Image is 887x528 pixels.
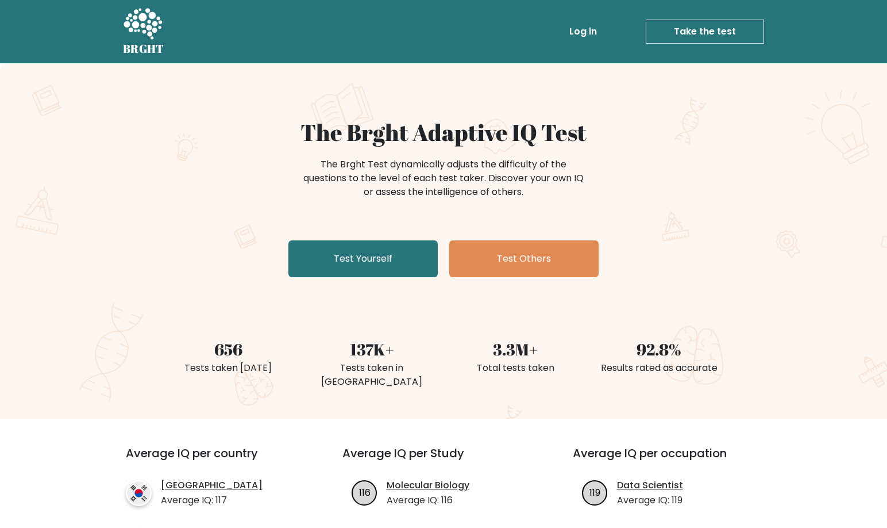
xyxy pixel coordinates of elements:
p: Average IQ: 119 [617,493,683,507]
a: Test Yourself [288,240,438,277]
text: 116 [358,485,370,499]
img: country [126,480,152,506]
h1: The Brght Adaptive IQ Test [163,118,724,146]
p: Average IQ: 117 [161,493,263,507]
p: Average IQ: 116 [387,493,469,507]
h3: Average IQ per Study [342,446,545,474]
text: 119 [589,485,600,499]
a: Molecular Biology [387,479,469,492]
div: Total tests taken [450,361,580,375]
div: Tests taken [DATE] [163,361,293,375]
div: 656 [163,337,293,361]
a: Log in [565,20,601,43]
a: BRGHT [123,5,164,59]
a: Take the test [646,20,764,44]
a: Data Scientist [617,479,683,492]
div: Results rated as accurate [594,361,724,375]
h5: BRGHT [123,42,164,56]
div: The Brght Test dynamically adjusts the difficulty of the questions to the level of each test take... [300,158,587,199]
h3: Average IQ per occupation [573,446,776,474]
a: Test Others [449,240,599,277]
h3: Average IQ per country [126,446,301,474]
div: Tests taken in [GEOGRAPHIC_DATA] [307,361,437,389]
div: 3.3M+ [450,337,580,361]
div: 137K+ [307,337,437,361]
a: [GEOGRAPHIC_DATA] [161,479,263,492]
div: 92.8% [594,337,724,361]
